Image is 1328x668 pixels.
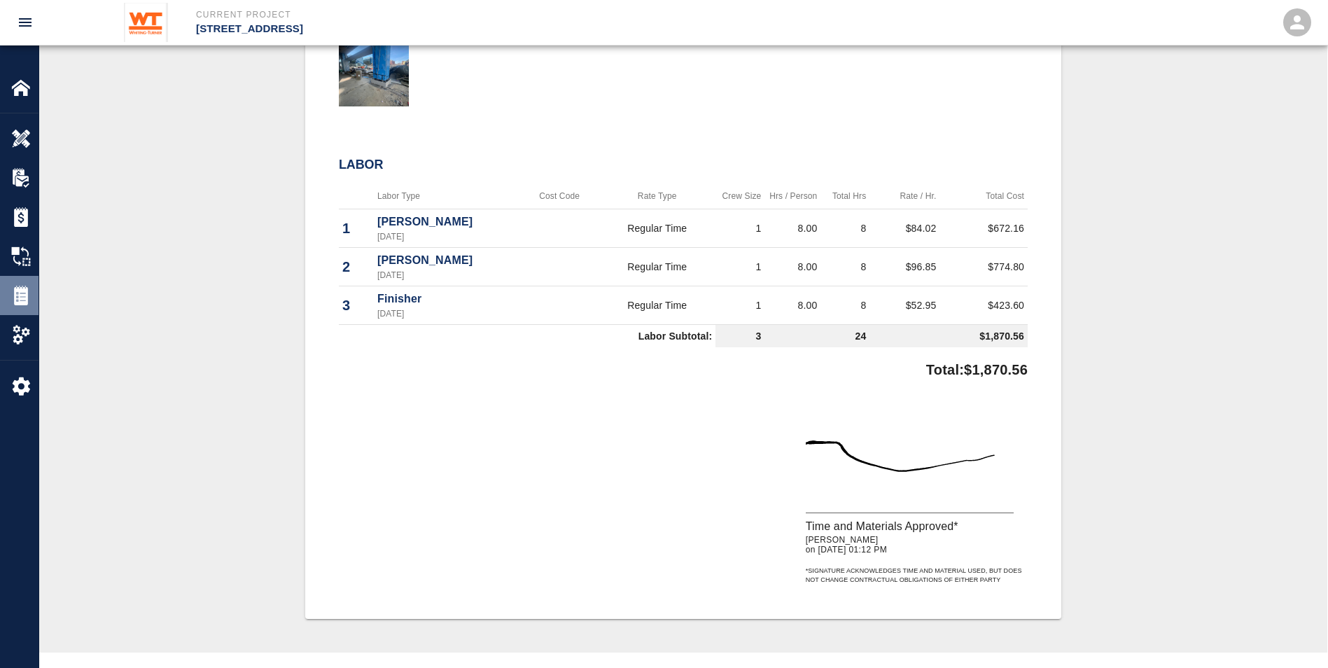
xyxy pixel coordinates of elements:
[377,291,517,307] p: Finisher
[869,325,1028,348] td: $1,870.56
[377,307,517,320] p: [DATE]
[764,286,820,325] td: 8.00
[806,408,1014,513] img: signature
[764,209,820,248] td: 8.00
[939,286,1028,325] td: $423.60
[599,183,715,209] th: Rate Type
[715,286,764,325] td: 1
[377,269,517,281] p: [DATE]
[939,209,1028,248] td: $672.16
[939,183,1028,209] th: Total Cost
[8,6,42,39] button: open drawer
[764,325,869,348] td: 24
[764,248,820,286] td: 8.00
[939,248,1028,286] td: $774.80
[374,183,520,209] th: Labor Type
[196,21,740,37] p: [STREET_ADDRESS]
[820,286,869,325] td: 8
[1258,601,1328,668] iframe: Chat Widget
[715,325,764,348] td: 3
[806,566,1028,585] p: * Signature acknowledges time and material used, but does not change contractual obligations of e...
[869,209,939,248] td: $84.02
[599,248,715,286] td: Regular Time
[342,218,370,239] p: 1
[715,183,764,209] th: Crew Size
[339,158,1028,173] h2: Labor
[869,248,939,286] td: $96.85
[806,535,1028,555] p: [PERSON_NAME] on [DATE] 01:12 PM
[124,3,168,42] img: Whiting-Turner
[342,295,370,316] p: 3
[377,252,517,269] p: [PERSON_NAME]
[599,286,715,325] td: Regular Time
[820,248,869,286] td: 8
[377,214,517,230] p: [PERSON_NAME]
[820,183,869,209] th: Total Hrs
[869,183,939,209] th: Rate / Hr.
[339,36,409,106] img: thumbnail
[339,325,715,348] td: Labor Subtotal:
[926,353,1028,380] p: Total: $1,870.56
[869,286,939,325] td: $52.95
[520,183,599,209] th: Cost Code
[196,8,740,21] p: Current Project
[715,209,764,248] td: 1
[342,256,370,277] p: 2
[599,209,715,248] td: Regular Time
[820,209,869,248] td: 8
[806,518,1028,535] p: Time and Materials Approved*
[715,248,764,286] td: 1
[377,230,517,243] p: [DATE]
[764,183,820,209] th: Hrs / Person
